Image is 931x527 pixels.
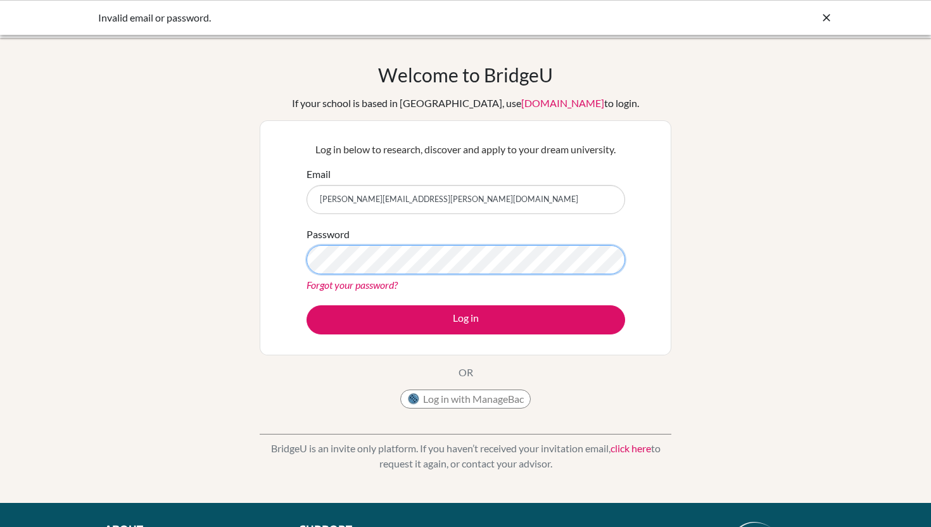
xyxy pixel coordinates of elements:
div: If your school is based in [GEOGRAPHIC_DATA], use to login. [292,96,639,111]
button: Log in [307,305,625,334]
a: Forgot your password? [307,279,398,291]
h1: Welcome to BridgeU [378,63,553,86]
a: click here [611,442,651,454]
p: Log in below to research, discover and apply to your dream university. [307,142,625,157]
div: Invalid email or password. [98,10,643,25]
p: BridgeU is an invite only platform. If you haven’t received your invitation email, to request it ... [260,441,671,471]
p: OR [459,365,473,380]
button: Log in with ManageBac [400,390,531,409]
a: [DOMAIN_NAME] [521,97,604,109]
label: Email [307,167,331,182]
label: Password [307,227,350,242]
